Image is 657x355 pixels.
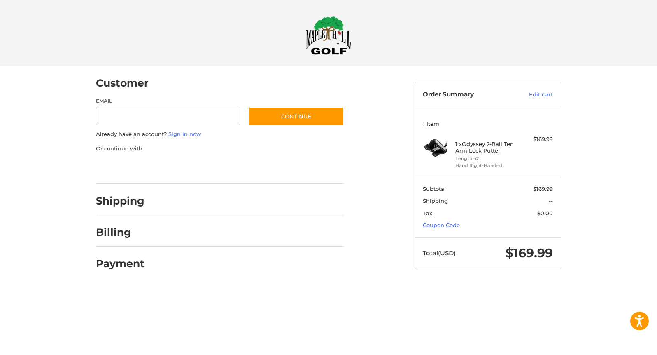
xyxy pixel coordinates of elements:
[423,91,511,99] h3: Order Summary
[455,141,518,154] h4: 1 x Odyssey 2-Ball Ten Arm Lock Putter
[96,195,144,207] h2: Shipping
[306,16,351,55] img: Maple Hill Golf
[96,130,344,139] p: Already have an account?
[93,161,155,176] iframe: PayPal-paypal
[163,161,225,176] iframe: PayPal-paylater
[96,257,144,270] h2: Payment
[537,210,553,216] span: $0.00
[96,77,149,89] h2: Customer
[423,197,448,204] span: Shipping
[423,210,432,216] span: Tax
[423,120,553,127] h3: 1 Item
[511,91,553,99] a: Edit Cart
[533,186,553,192] span: $169.99
[249,107,344,126] button: Continue
[506,245,553,261] span: $169.99
[520,135,553,143] div: $169.99
[96,97,241,105] label: Email
[549,197,553,204] span: --
[455,155,518,162] li: Length 42
[455,162,518,169] li: Hand Right-Handed
[423,249,456,257] span: Total (USD)
[423,222,460,228] a: Coupon Code
[423,186,446,192] span: Subtotal
[96,145,344,153] p: Or continue with
[96,226,144,239] h2: Billing
[233,161,294,176] iframe: PayPal-venmo
[168,131,201,137] a: Sign in now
